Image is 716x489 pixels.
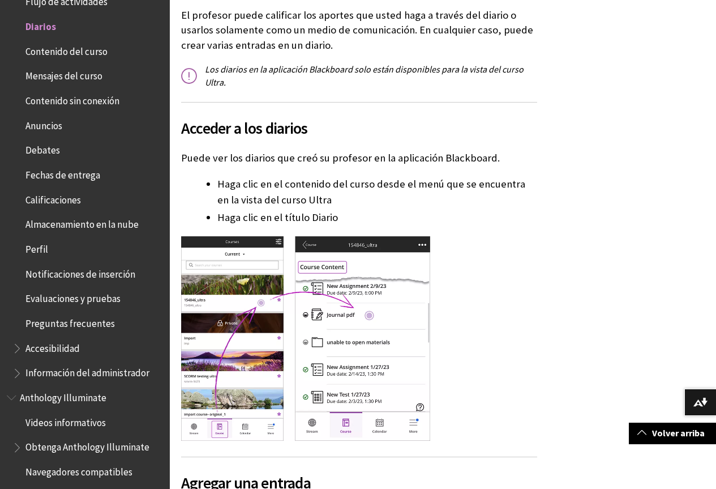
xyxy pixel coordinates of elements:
span: Anuncios [25,116,62,131]
span: Contenido sin conexión [25,91,119,107]
span: Perfil [25,240,48,255]
span: Debates [25,141,60,156]
p: Los diarios en la aplicación Blackboard solo están disponibles para la vista del curso Ultra. [181,63,537,88]
span: Mensajes del curso [25,67,102,82]
span: Anthology Illuminate [20,388,106,403]
span: Haga clic en el título Diario [217,211,338,224]
span: Navegadores compatibles [25,462,132,478]
span: Almacenamiento en la nube [25,215,139,231]
span: Obtenga Anthology Illuminate [25,438,149,453]
span: Evaluaciones y pruebas [25,290,121,305]
span: Contenido del curso [25,42,108,57]
span: Puede ver los diarios que creó su profesor en la aplicación Blackboard. [181,151,500,164]
img: 1) The "Course" section is selected and a course is opened; 2) and the "Course Content" section i... [181,236,430,441]
span: Información del administrador [25,364,149,379]
span: Calificaciones [25,190,81,206]
span: Videos informativos [25,413,106,428]
span: Preguntas frecuentes [25,314,115,329]
span: Notificaciones de inserción [25,265,135,280]
span: Haga clic en el contenido del curso desde el menú que se encuentra en la vista del curso Ultra [217,177,525,206]
span: Fechas de entrega [25,165,100,181]
a: Volver arriba [629,423,716,444]
span: El profesor puede calificar los aportes que usted haga a través del diario o usarlos solamente co... [181,8,533,51]
span: Diarios [25,17,56,32]
span: Acceder a los diarios [181,118,307,138]
span: Accesibilidad [25,339,80,354]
